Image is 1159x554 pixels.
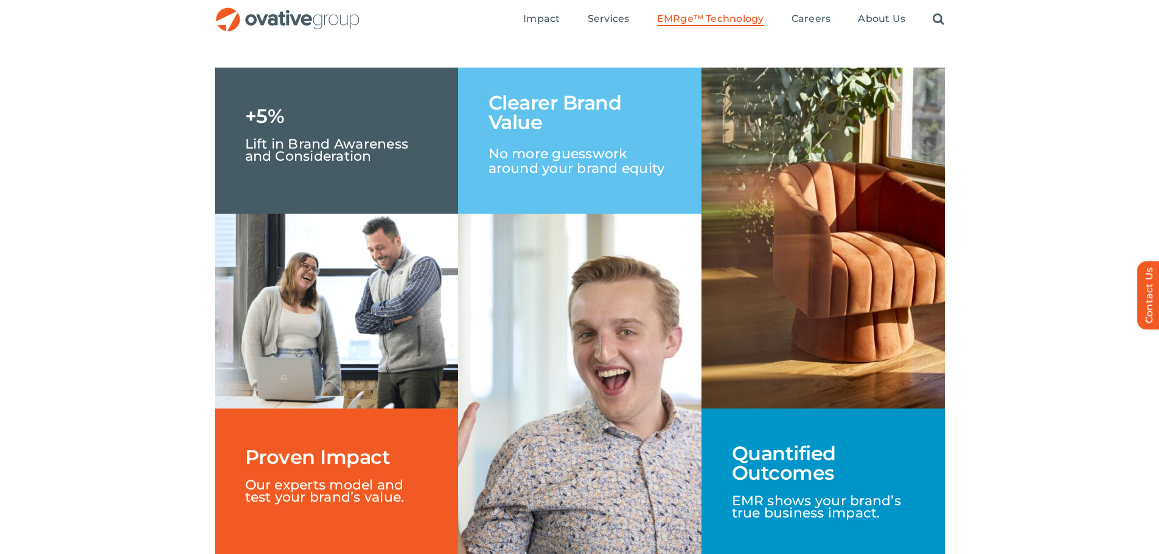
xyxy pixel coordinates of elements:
img: NYC Chair [701,68,945,408]
a: OG_Full_horizontal_RGB [215,6,361,18]
p: Our experts model and test your brand’s value. [245,467,428,503]
a: EMRge™ Technology [657,13,764,26]
span: EMRge™ Technology [657,13,764,25]
h1: Quantified Outcomes [732,444,914,483]
span: Careers [792,13,831,25]
a: About Us [858,13,905,26]
a: Search [933,13,944,26]
p: Lift in Brand Awareness and Consideration [245,126,428,163]
span: About Us [858,13,905,25]
span: Services [588,13,630,25]
h1: Proven Impact [245,447,391,467]
a: Impact [523,13,560,26]
img: Brand Collage – Left [215,214,458,408]
span: Impact [523,13,560,25]
h1: Clearer Brand Value [489,93,671,132]
p: No more guesswork around your brand equity [489,132,671,176]
p: EMR shows your brand’s true business impact. [732,483,914,519]
h1: +5% [245,107,285,126]
a: Services [588,13,630,26]
a: Careers [792,13,831,26]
